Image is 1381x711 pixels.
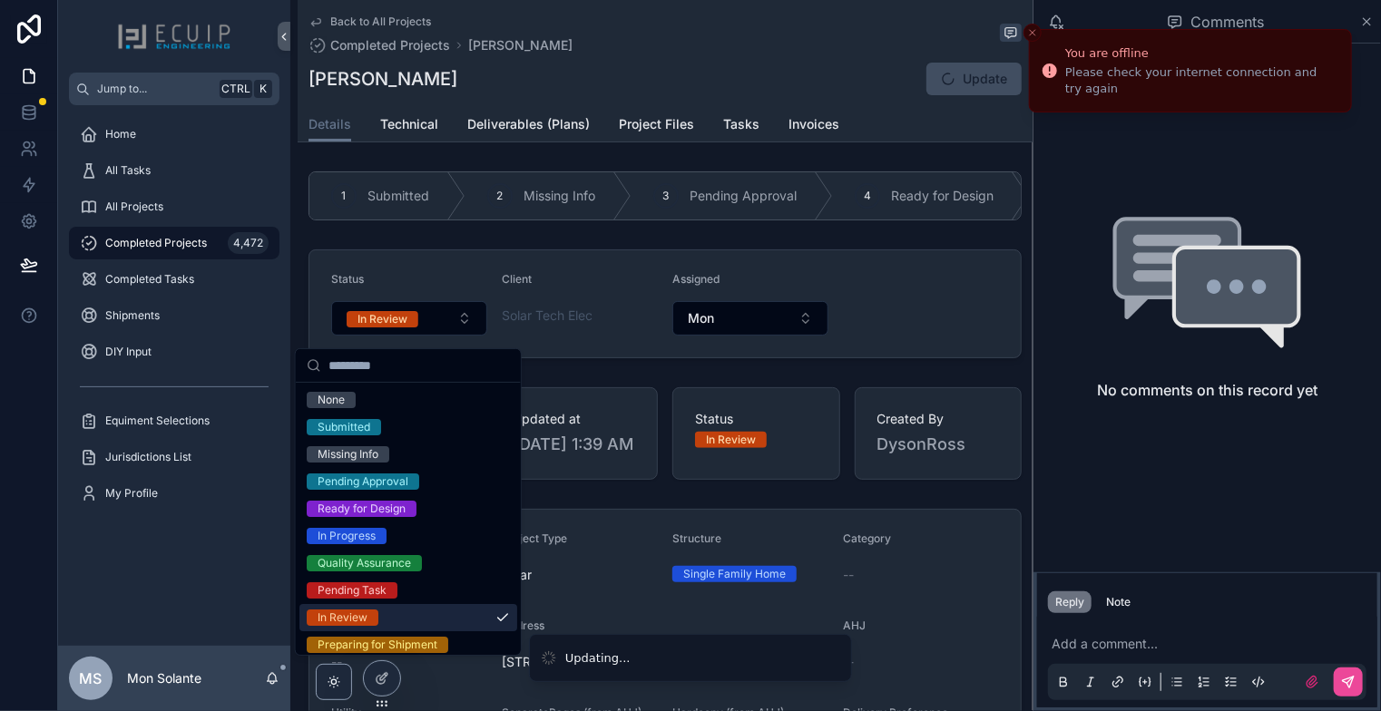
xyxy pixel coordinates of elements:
span: Client [502,272,532,286]
span: Equiment Selections [105,414,210,428]
a: Jurisdictions List [69,441,279,473]
div: In Review [357,311,407,327]
a: All Projects [69,190,279,223]
span: 3 [663,189,670,203]
div: Pending Approval [318,473,408,490]
a: Back to All Projects [309,15,431,29]
span: Back to All Projects [330,15,431,29]
div: Submitted [318,419,370,435]
span: DysonRoss [877,432,1000,457]
div: None [318,392,345,408]
div: In Review [706,432,756,448]
div: Note [1106,595,1131,609]
a: Tasks [723,108,759,144]
span: Completed Projects [105,236,207,250]
span: Status [695,410,818,428]
div: Pending Task [318,582,387,599]
span: Missing Info [524,187,595,205]
button: Select Button [331,301,487,336]
span: Shipments [105,308,160,323]
span: [DATE] 1:39 AM [514,432,636,457]
a: Project Files [619,108,694,144]
span: Project Files [619,115,694,133]
span: -- [331,653,342,671]
a: Solar Tech Elec [502,307,593,325]
div: In Progress [318,528,376,544]
span: All Tasks [105,163,151,178]
div: Updating... [565,649,631,667]
span: Comments [1190,11,1264,33]
div: Single Family Home [683,566,786,582]
a: My Profile [69,477,279,510]
span: [STREET_ADDRESS] [502,653,828,671]
span: Submitted [367,187,429,205]
span: Invoices [788,115,839,133]
div: Quality Assurance [318,555,411,571]
span: Updated at [514,410,636,428]
span: Technical [380,115,438,133]
div: 4,472 [228,232,269,254]
span: 4 [864,189,871,203]
span: Jurisdictions List [105,450,191,464]
a: Completed Projects4,472 [69,227,279,259]
div: Ready for Design [318,501,406,517]
span: Home [105,127,136,141]
span: Structure [672,531,721,545]
span: Completed Tasks [105,272,194,287]
span: Jump to... [97,82,212,96]
span: Ready for Design [891,187,994,205]
span: Details [309,115,351,133]
span: Mon [688,309,714,327]
div: scrollable content [58,105,290,533]
div: Preparing for Shipment [318,637,437,653]
span: MS [80,667,103,689]
span: Project Type [502,531,567,545]
a: Completed Tasks [69,263,279,296]
button: Select Button [672,301,828,336]
span: Assigned [672,272,720,286]
a: Details [309,108,351,142]
span: Completed Projects [330,36,450,54]
a: Invoices [788,108,839,144]
a: Deliverables (Plans) [467,108,590,144]
span: Address [502,618,544,632]
div: Please check your internet connection and try again [1065,64,1337,97]
span: Ctrl [220,80,252,98]
a: All Tasks [69,154,279,187]
span: 2 [497,189,504,203]
span: My Profile [105,486,158,501]
span: Pending Approval [690,187,797,205]
div: Missing Info [318,446,378,463]
span: Status [331,272,364,286]
p: Mon Solante [127,669,201,687]
h1: [PERSON_NAME] [309,66,457,92]
span: All Projects [105,200,163,214]
div: In Review [318,609,367,626]
button: Note [1099,591,1138,613]
a: Home [69,118,279,151]
button: Jump to...CtrlK [69,73,279,105]
span: DIY Input [105,345,152,359]
a: Completed Projects [309,36,450,54]
a: Equiment Selections [69,404,279,437]
span: -- [843,566,854,584]
a: Technical [380,108,438,144]
a: [PERSON_NAME] [468,36,573,54]
span: Created By [877,410,1000,428]
img: App logo [117,22,231,51]
button: Reply [1048,591,1092,613]
button: Close toast [1024,24,1042,42]
a: Shipments [69,299,279,332]
span: Category [843,531,891,545]
span: 1 [342,189,347,203]
a: DIY Input [69,336,279,368]
span: K [256,82,270,96]
span: Tasks [723,115,759,133]
h2: No comments on this record yet [1097,379,1317,401]
span: Deliverables (Plans) [467,115,590,133]
div: You are offline [1065,44,1337,63]
span: AHJ [843,618,866,632]
div: Suggestions [296,383,521,655]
